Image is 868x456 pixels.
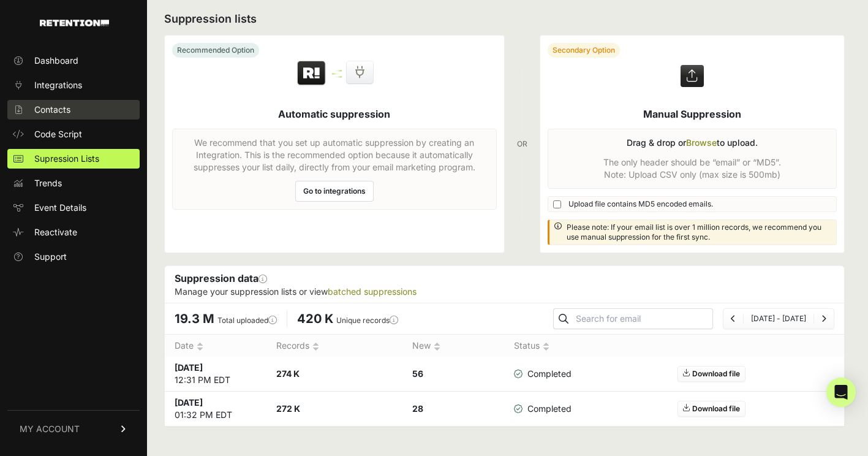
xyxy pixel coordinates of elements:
a: Go to integrations [295,181,374,202]
strong: 272 K [276,403,300,414]
th: New [402,335,504,357]
span: Supression Lists [34,153,99,165]
a: Dashboard [7,51,140,70]
a: Trends [7,173,140,193]
span: 420 K [297,311,333,326]
span: Dashboard [34,55,78,67]
span: Contacts [34,104,70,116]
th: Date [165,335,266,357]
img: Retention.com [40,20,109,26]
span: Completed [514,368,572,380]
strong: 56 [412,368,423,379]
nav: Page navigation [723,308,834,329]
a: Support [7,247,140,267]
div: Recommended Option [172,43,259,58]
p: Manage your suppression lists or view [175,286,834,298]
img: integration [332,73,342,75]
td: 12:31 PM EDT [165,357,266,392]
li: [DATE] - [DATE] [743,314,813,324]
a: Contacts [7,100,140,120]
a: Previous [731,314,736,323]
div: OR [517,35,527,253]
span: Trends [34,177,62,189]
span: Code Script [34,128,82,140]
img: no_sort-eaf950dc5ab64cae54d48a5578032e96f70b2ecb7d747501f34c8f2db400fb66.gif [197,342,203,351]
strong: 274 K [276,368,300,379]
span: 19.3 M [175,311,214,326]
a: Event Details [7,198,140,218]
a: Supression Lists [7,149,140,169]
a: Code Script [7,124,140,144]
a: Download file [677,366,745,382]
img: integration [332,70,342,72]
img: no_sort-eaf950dc5ab64cae54d48a5578032e96f70b2ecb7d747501f34c8f2db400fb66.gif [434,342,440,351]
td: 01:32 PM EDT [165,392,266,427]
p: We recommend that you set up automatic suppression by creating an Integration. This is the recomm... [180,137,489,173]
span: MY ACCOUNT [20,423,80,435]
strong: [DATE] [175,362,203,373]
th: Records [266,335,402,357]
a: Download file [677,401,745,417]
a: Integrations [7,75,140,95]
strong: [DATE] [175,397,203,408]
div: Suppression data [165,266,844,303]
a: Reactivate [7,222,140,242]
span: Event Details [34,202,86,214]
span: Support [34,251,67,263]
strong: 28 [412,403,423,414]
img: no_sort-eaf950dc5ab64cae54d48a5578032e96f70b2ecb7d747501f34c8f2db400fb66.gif [312,342,319,351]
a: Next [821,314,826,323]
span: Upload file contains MD5 encoded emails. [568,199,713,209]
span: Completed [514,403,572,415]
h5: Automatic suppression [278,107,390,121]
span: Integrations [34,79,82,91]
span: Reactivate [34,226,77,238]
h2: Suppression lists [164,10,845,28]
div: Open Intercom Messenger [826,378,856,407]
img: Retention [296,60,327,87]
a: MY ACCOUNT [7,410,140,447]
input: Upload file contains MD5 encoded emails. [553,200,561,208]
img: no_sort-eaf950dc5ab64cae54d48a5578032e96f70b2ecb7d747501f34c8f2db400fb66.gif [543,342,549,351]
th: Status [504,335,581,357]
img: integration [332,76,342,78]
a: batched suppressions [328,286,417,297]
label: Total uploaded [217,316,277,325]
label: Unique records [336,316,398,325]
input: Search for email [573,310,712,327]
